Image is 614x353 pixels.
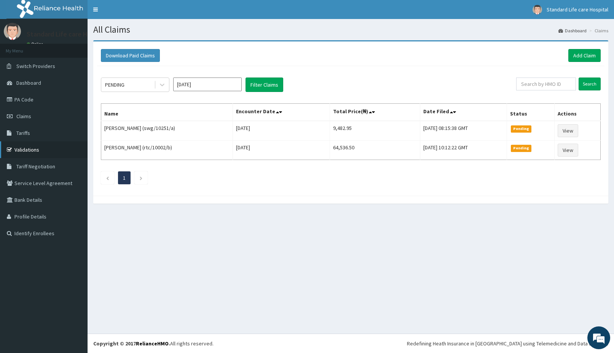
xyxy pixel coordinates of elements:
[420,141,507,160] td: [DATE] 10:12:22 GMT
[101,49,160,62] button: Download Paid Claims
[533,5,542,14] img: User Image
[579,78,601,90] input: Search
[173,78,242,91] input: Select Month and Year
[88,334,614,353] footer: All rights reserved.
[27,41,45,47] a: Online
[558,124,578,137] a: View
[16,163,55,170] span: Tariff Negotiation
[407,340,608,347] div: Redefining Heath Insurance in [GEOGRAPHIC_DATA] using Telemedicine and Data Science!
[27,31,108,38] p: Standard Life care Hospital
[246,78,283,92] button: Filter Claims
[93,340,170,347] strong: Copyright © 2017 .
[420,121,507,141] td: [DATE] 08:15:38 GMT
[233,141,330,160] td: [DATE]
[420,104,507,121] th: Date Filed
[16,63,55,70] span: Switch Providers
[101,141,233,160] td: [PERSON_NAME] (rtc/10002/b)
[516,78,576,90] input: Search by HMO ID
[547,6,608,13] span: Standard Life care Hospital
[330,141,420,160] td: 64,536.50
[101,104,233,121] th: Name
[233,104,330,121] th: Encounter Date
[16,113,31,120] span: Claims
[507,104,554,121] th: Status
[105,81,124,89] div: PENDING
[16,130,30,136] span: Tariffs
[511,145,532,152] span: Pending
[511,125,532,132] span: Pending
[568,49,601,62] a: Add Claim
[587,27,608,34] li: Claims
[16,79,41,86] span: Dashboard
[106,174,109,181] a: Previous page
[93,25,608,35] h1: All Claims
[330,104,420,121] th: Total Price(₦)
[40,43,128,52] div: Chat with us now
[44,96,105,173] span: We're online!
[4,23,21,40] img: User Image
[558,27,587,34] a: Dashboard
[125,4,143,22] div: Minimize live chat window
[558,144,578,157] a: View
[139,174,143,181] a: Next page
[14,38,31,57] img: d_794563401_company_1708531726252_794563401
[330,121,420,141] td: 9,482.95
[555,104,601,121] th: Actions
[4,207,145,234] textarea: Type your message and hit 'Enter'
[101,121,233,141] td: [PERSON_NAME] (swg/10251/a)
[123,174,126,181] a: Page 1 is your current page
[136,340,169,347] a: RelianceHMO
[233,121,330,141] td: [DATE]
